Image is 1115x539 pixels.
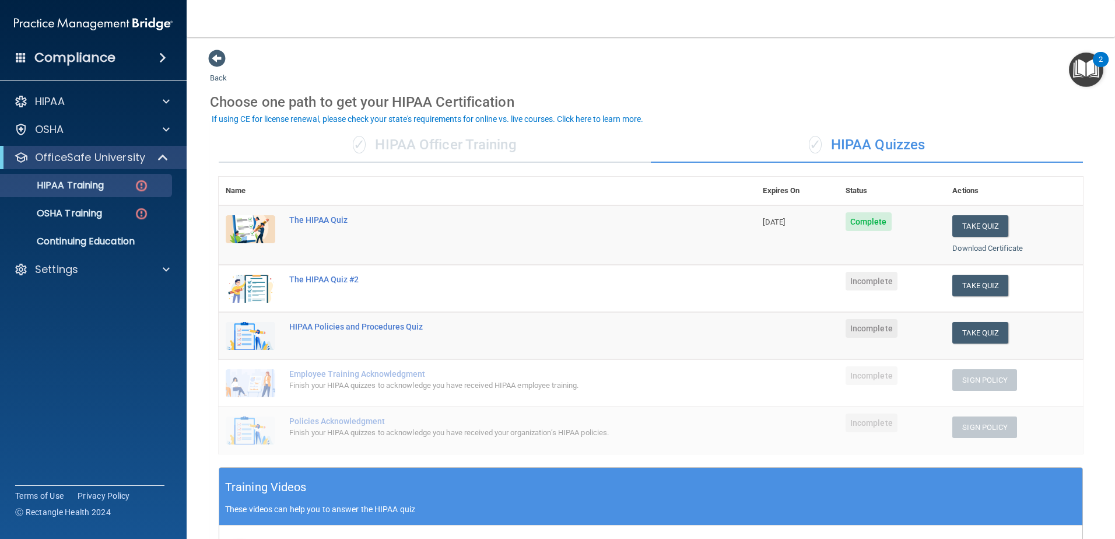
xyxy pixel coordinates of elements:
img: danger-circle.6113f641.png [134,206,149,221]
span: ✓ [353,136,366,153]
button: Sign Policy [952,369,1017,391]
div: HIPAA Quizzes [651,128,1083,163]
iframe: Drift Widget Chat Controller [1057,459,1101,503]
span: Incomplete [846,366,897,385]
th: Status [839,177,946,205]
span: ✓ [809,136,822,153]
button: Open Resource Center, 2 new notifications [1069,52,1103,87]
a: OSHA [14,123,170,136]
th: Expires On [756,177,838,205]
th: Name [219,177,282,205]
p: OSHA Training [8,208,102,219]
a: HIPAA [14,94,170,108]
button: Take Quiz [952,215,1008,237]
img: danger-circle.6113f641.png [134,178,149,193]
span: Complete [846,212,892,231]
button: If using CE for license renewal, please check your state's requirements for online vs. live cours... [210,113,645,125]
p: OfficeSafe University [35,150,145,164]
a: Download Certificate [952,244,1023,253]
h5: Training Videos [225,477,307,498]
div: The HIPAA Quiz [289,215,697,225]
a: Settings [14,262,170,276]
span: Incomplete [846,414,897,432]
div: Choose one path to get your HIPAA Certification [210,85,1092,119]
div: If using CE for license renewal, please check your state's requirements for online vs. live cours... [212,115,643,123]
div: Finish your HIPAA quizzes to acknowledge you have received your organization’s HIPAA policies. [289,426,697,440]
p: Settings [35,262,78,276]
button: Sign Policy [952,416,1017,438]
div: HIPAA Policies and Procedures Quiz [289,322,697,331]
button: Take Quiz [952,322,1008,344]
div: Employee Training Acknowledgment [289,369,697,379]
span: Incomplete [846,272,897,290]
div: Finish your HIPAA quizzes to acknowledge you have received HIPAA employee training. [289,379,697,393]
div: HIPAA Officer Training [219,128,651,163]
div: Policies Acknowledgment [289,416,697,426]
div: The HIPAA Quiz #2 [289,275,697,284]
p: HIPAA [35,94,65,108]
img: PMB logo [14,12,173,36]
span: [DATE] [763,218,785,226]
p: These videos can help you to answer the HIPAA quiz [225,505,1077,514]
span: Ⓒ Rectangle Health 2024 [15,506,111,518]
a: OfficeSafe University [14,150,169,164]
a: Terms of Use [15,490,64,502]
p: HIPAA Training [8,180,104,191]
button: Take Quiz [952,275,1008,296]
a: Back [210,60,227,82]
p: Continuing Education [8,236,167,247]
th: Actions [945,177,1083,205]
a: Privacy Policy [78,490,130,502]
div: 2 [1099,60,1103,75]
span: Incomplete [846,319,897,338]
h4: Compliance [34,50,115,66]
p: OSHA [35,123,64,136]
